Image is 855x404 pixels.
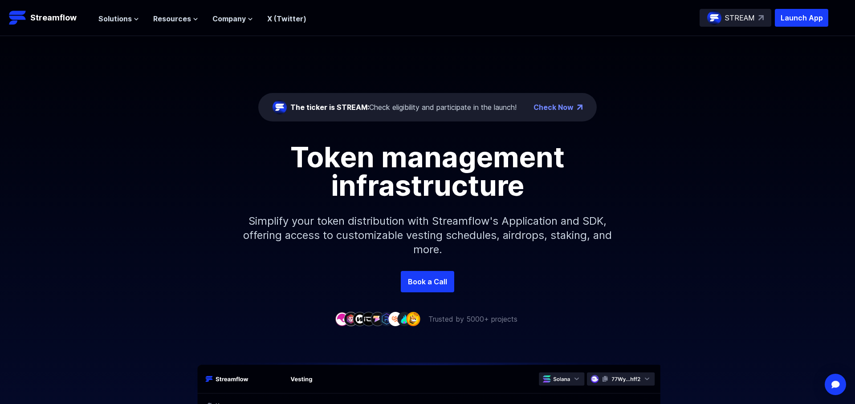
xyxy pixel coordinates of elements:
[9,9,27,27] img: Streamflow Logo
[825,374,846,395] div: Open Intercom Messenger
[98,13,132,24] span: Solutions
[335,312,349,326] img: company-1
[758,15,764,20] img: top-right-arrow.svg
[362,312,376,326] img: company-4
[290,102,517,113] div: Check eligibility and participate in the launch!
[212,13,253,24] button: Company
[153,13,191,24] span: Resources
[344,312,358,326] img: company-2
[9,9,90,27] a: Streamflow
[533,102,574,113] a: Check Now
[725,12,755,23] p: STREAM
[236,200,619,271] p: Simplify your token distribution with Streamflow's Application and SDK, offering access to custom...
[98,13,139,24] button: Solutions
[290,103,369,112] span: The ticker is STREAM:
[401,271,454,292] a: Book a Call
[379,312,394,326] img: company-6
[30,12,77,24] p: Streamflow
[353,312,367,326] img: company-3
[406,312,420,326] img: company-9
[775,9,828,27] button: Launch App
[577,105,582,110] img: top-right-arrow.png
[227,143,628,200] h1: Token management infrastructure
[153,13,198,24] button: Resources
[707,11,721,25] img: streamflow-logo-circle.png
[388,312,403,326] img: company-7
[212,13,246,24] span: Company
[370,312,385,326] img: company-5
[273,100,287,114] img: streamflow-logo-circle.png
[267,14,306,23] a: X (Twitter)
[700,9,771,27] a: STREAM
[397,312,411,326] img: company-8
[428,314,517,324] p: Trusted by 5000+ projects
